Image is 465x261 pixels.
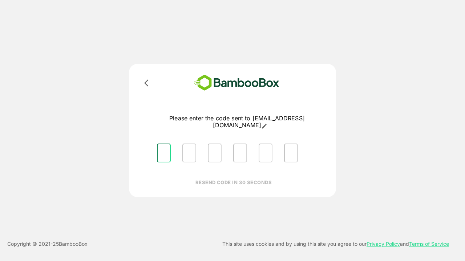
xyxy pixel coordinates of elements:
input: Please enter OTP character 5 [259,144,272,162]
a: Privacy Policy [367,241,400,247]
input: Please enter OTP character 2 [182,144,196,162]
input: Please enter OTP character 3 [208,144,222,162]
img: bamboobox [183,72,290,93]
p: This site uses cookies and by using this site you agree to our and [222,240,449,248]
p: Copyright © 2021- 25 BambooBox [7,240,88,248]
a: Terms of Service [409,241,449,247]
input: Please enter OTP character 4 [233,144,247,162]
p: Please enter the code sent to [EMAIL_ADDRESS][DOMAIN_NAME] [151,115,323,129]
input: Please enter OTP character 1 [157,144,171,162]
input: Please enter OTP character 6 [284,144,298,162]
